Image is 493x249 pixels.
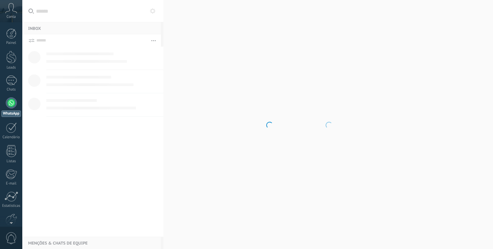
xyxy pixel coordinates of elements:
div: Painel [1,41,21,45]
div: Chats [1,87,21,92]
div: WhatsApp [1,110,21,117]
div: Listas [1,159,21,164]
span: Conta [7,15,16,19]
div: E-mail [1,181,21,186]
div: Estatísticas [1,204,21,208]
div: Calendário [1,135,21,140]
div: Leads [1,66,21,70]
